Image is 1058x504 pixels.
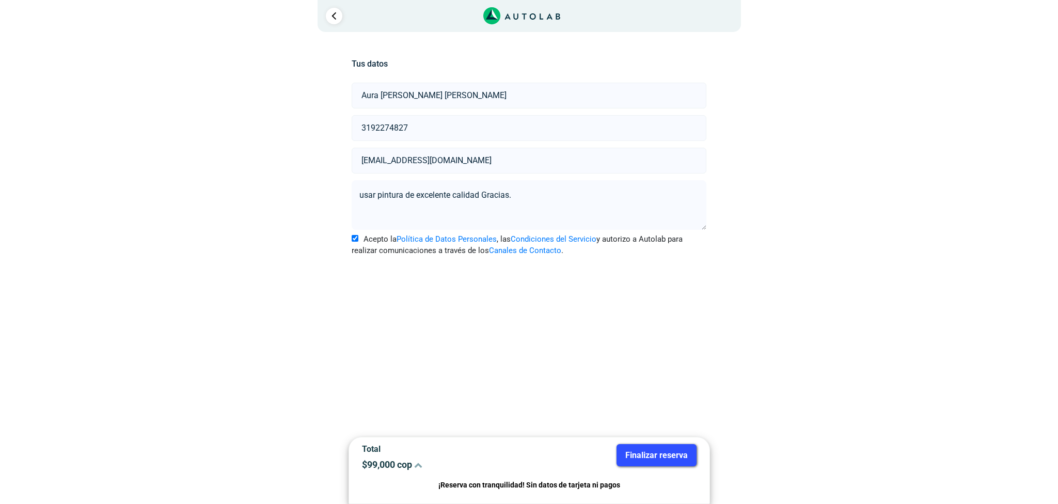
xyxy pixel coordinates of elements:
p: $ 99,000 cop [362,459,522,470]
input: Celular [352,115,706,141]
label: Acepto la , las y autorizo a Autolab para realizar comunicaciones a través de los . [352,233,706,257]
a: Ir al paso anterior [326,8,342,24]
a: Condiciones del Servicio [511,234,596,244]
a: Política de Datos Personales [397,234,497,244]
input: Acepto laPolítica de Datos Personales, lasCondiciones del Servicioy autorizo a Autolab para reali... [352,235,358,242]
button: Finalizar reserva [617,444,697,466]
p: ¡Reserva con tranquilidad! Sin datos de tarjeta ni pagos [362,479,697,491]
p: Total [362,444,522,454]
input: Correo electrónico [352,148,706,174]
a: Link al sitio de autolab [483,10,560,20]
h5: Tus datos [352,59,706,69]
input: Nombre y apellido [352,83,706,108]
a: Canales de Contacto [489,246,561,255]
